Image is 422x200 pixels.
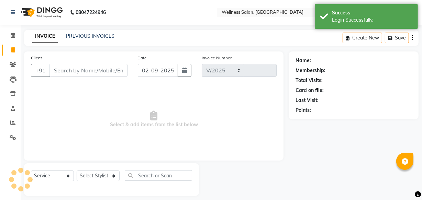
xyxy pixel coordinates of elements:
[343,33,382,43] button: Create New
[138,55,147,61] label: Date
[49,64,127,77] input: Search by Name/Mobile/Email/Code
[385,33,409,43] button: Save
[202,55,232,61] label: Invoice Number
[32,30,58,43] a: INVOICE
[296,77,323,84] div: Total Visits:
[125,170,192,181] input: Search or Scan
[296,107,311,114] div: Points:
[296,97,319,104] div: Last Visit:
[76,3,106,22] b: 08047224946
[296,87,324,94] div: Card on file:
[31,64,50,77] button: +91
[332,16,413,24] div: Login Successfully.
[31,55,42,61] label: Client
[296,57,311,64] div: Name:
[18,3,65,22] img: logo
[66,33,114,39] a: PREVIOUS INVOICES
[296,67,325,74] div: Membership:
[332,9,413,16] div: Success
[31,85,277,154] span: Select & add items from the list below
